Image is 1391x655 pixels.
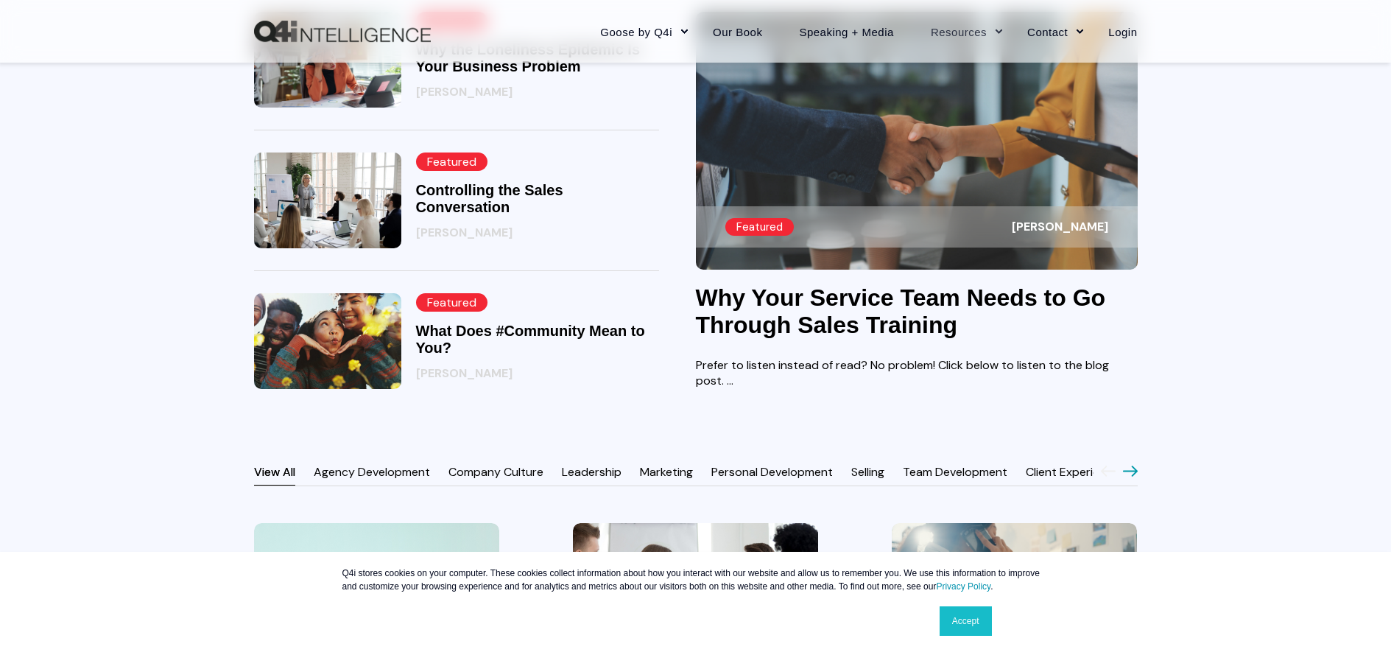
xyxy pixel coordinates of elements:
p: Q4i stores cookies on your computer. These cookies collect information about how you interact wit... [342,567,1049,593]
a: View All [254,464,295,480]
span: [PERSON_NAME] [416,225,513,240]
span: Featured [725,218,794,236]
a: Company Culture [448,464,543,480]
a: Back to Home [254,21,431,43]
a: Client Experience [1026,464,1119,480]
span: Featured [416,293,487,312]
span: [PERSON_NAME] [416,84,513,99]
a: Leadership [562,464,621,480]
a: Marketing [640,464,693,480]
p: Prefer to listen instead of read? No problem! Click below to listen to the blog post. ... [696,357,1138,388]
a: Accept [940,606,992,636]
a: Why the Loneliness Epidemic Is Your Business Problem [416,41,641,74]
a: Selling [851,464,884,480]
img: Why Your Service Team Needs to Go Through Sales Training [696,12,1138,270]
span: [PERSON_NAME] [1012,219,1108,234]
a: Personal Development [711,464,833,480]
span: Featured [416,153,487,171]
a: Why Your Service Team Needs to Go Through Sales Training Featured [PERSON_NAME] [696,12,1138,270]
img: Controlling the Sales Conversation [254,153,401,248]
img: Q4intelligence, LLC logo [254,21,431,43]
a: Controlling the Sales Conversation [416,182,563,215]
span: [PERSON_NAME] [416,365,513,381]
img: What Does #Community Mean to You? [254,293,401,389]
a: Agency Development [314,464,430,480]
a: Privacy Policy [936,581,990,592]
a: Team Development [903,464,1007,480]
a: Why Your Service Team Needs to Go Through Sales Training [696,284,1106,338]
a: What Does #Community Mean to You? [416,323,645,356]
